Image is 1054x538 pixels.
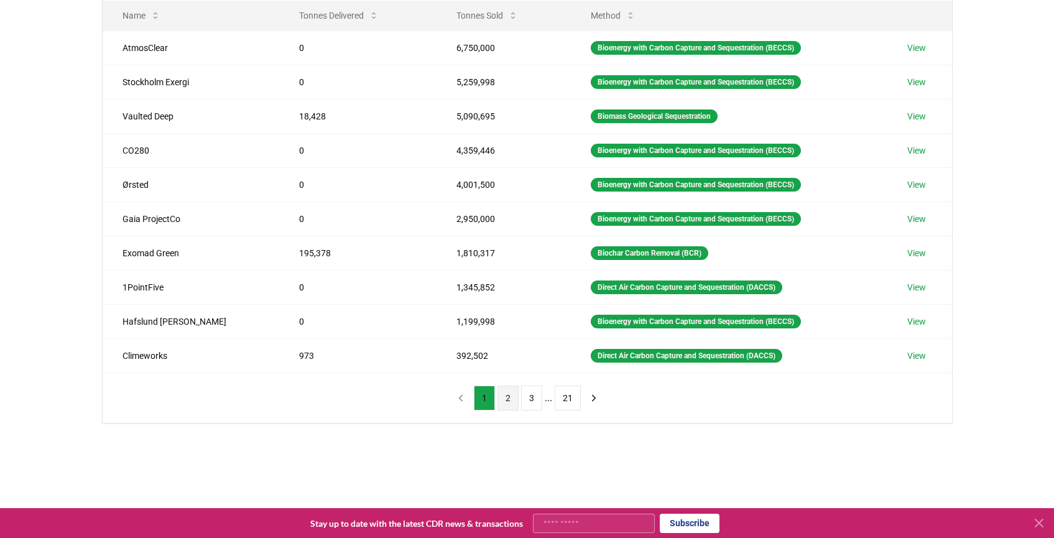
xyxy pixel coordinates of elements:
td: Stockholm Exergi [103,65,279,99]
td: 0 [279,270,437,304]
td: 1,199,998 [437,304,570,338]
td: AtmosClear [103,30,279,65]
button: next page [583,386,604,410]
td: 5,259,998 [437,65,570,99]
td: 973 [279,338,437,373]
td: Exomad Green [103,236,279,270]
div: Bioenergy with Carbon Capture and Sequestration (BECCS) [591,75,801,89]
button: 1 [474,386,495,410]
td: 392,502 [437,338,570,373]
button: 3 [521,386,542,410]
a: View [907,247,926,259]
td: 195,378 [279,236,437,270]
button: 21 [555,386,581,410]
td: 1,810,317 [437,236,570,270]
td: 0 [279,202,437,236]
td: 0 [279,133,437,167]
td: 0 [279,304,437,338]
a: View [907,179,926,191]
td: Gaia ProjectCo [103,202,279,236]
a: View [907,315,926,328]
td: 4,359,446 [437,133,570,167]
td: 5,090,695 [437,99,570,133]
a: View [907,281,926,294]
td: CO280 [103,133,279,167]
td: 1PointFive [103,270,279,304]
div: Bioenergy with Carbon Capture and Sequestration (BECCS) [591,178,801,192]
button: Method [581,3,645,28]
a: View [907,350,926,362]
div: Direct Air Carbon Capture and Sequestration (DACCS) [591,349,782,363]
a: View [907,144,926,157]
td: Hafslund [PERSON_NAME] [103,304,279,338]
td: 1,345,852 [437,270,570,304]
td: 0 [279,167,437,202]
button: Name [113,3,170,28]
a: View [907,42,926,54]
a: View [907,110,926,123]
button: Tonnes Sold [446,3,528,28]
td: 4,001,500 [437,167,570,202]
div: Biomass Geological Sequestration [591,109,718,123]
div: Bioenergy with Carbon Capture and Sequestration (BECCS) [591,41,801,55]
a: View [907,76,926,88]
td: 6,750,000 [437,30,570,65]
td: 0 [279,30,437,65]
a: View [907,213,926,225]
div: Bioenergy with Carbon Capture and Sequestration (BECCS) [591,144,801,157]
div: Bioenergy with Carbon Capture and Sequestration (BECCS) [591,212,801,226]
button: Tonnes Delivered [289,3,389,28]
td: Vaulted Deep [103,99,279,133]
td: Climeworks [103,338,279,373]
td: 2,950,000 [437,202,570,236]
td: 18,428 [279,99,437,133]
div: Direct Air Carbon Capture and Sequestration (DACCS) [591,281,782,294]
div: Biochar Carbon Removal (BCR) [591,246,708,260]
td: Ørsted [103,167,279,202]
li: ... [545,391,552,406]
div: Bioenergy with Carbon Capture and Sequestration (BECCS) [591,315,801,328]
button: 2 [497,386,519,410]
td: 0 [279,65,437,99]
